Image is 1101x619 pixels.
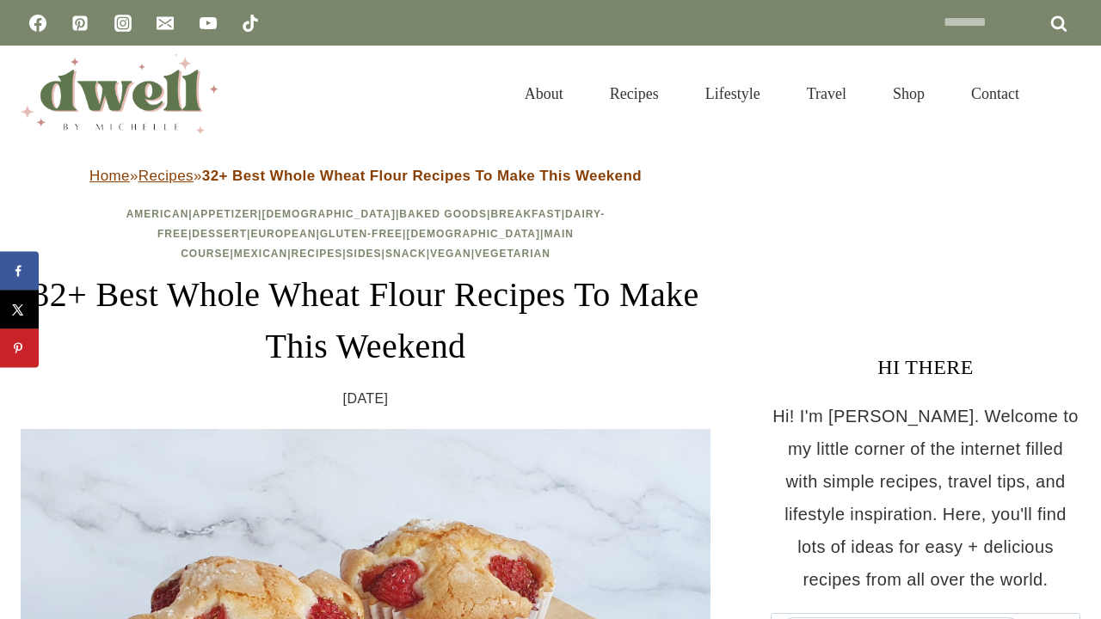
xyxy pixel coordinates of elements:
[126,208,606,260] span: | | | | | | | | | | | | | | | |
[320,228,403,240] a: Gluten-Free
[191,6,225,40] a: YouTube
[870,64,948,124] a: Shop
[784,64,870,124] a: Travel
[233,6,268,40] a: TikTok
[771,400,1080,596] p: Hi! I'm [PERSON_NAME]. Welcome to my little corner of the internet filled with simple recipes, tr...
[501,64,1043,124] nav: Primary Navigation
[292,248,343,260] a: Recipes
[63,6,97,40] a: Pinterest
[399,208,487,220] a: Baked Goods
[250,228,316,240] a: European
[138,168,194,184] a: Recipes
[490,208,561,220] a: Breakfast
[771,352,1080,383] h3: HI THERE
[406,228,540,240] a: [DEMOGRAPHIC_DATA]
[385,248,427,260] a: Snack
[192,228,247,240] a: Dessert
[587,64,682,124] a: Recipes
[343,386,389,412] time: [DATE]
[202,168,642,184] strong: 32+ Best Whole Wheat Flour Recipes To Make This Weekend
[501,64,587,124] a: About
[682,64,784,124] a: Lifestyle
[126,208,189,220] a: American
[234,248,287,260] a: Mexican
[21,269,710,372] h1: 32+ Best Whole Wheat Flour Recipes To Make This Weekend
[347,248,382,260] a: Sides
[193,208,258,220] a: Appetizer
[21,54,218,133] img: DWELL by michelle
[948,64,1043,124] a: Contact
[1051,79,1080,108] button: View Search Form
[475,248,550,260] a: Vegetarian
[148,6,182,40] a: Email
[21,6,55,40] a: Facebook
[106,6,140,40] a: Instagram
[261,208,396,220] a: [DEMOGRAPHIC_DATA]
[430,248,471,260] a: Vegan
[89,168,642,184] span: » »
[89,168,130,184] a: Home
